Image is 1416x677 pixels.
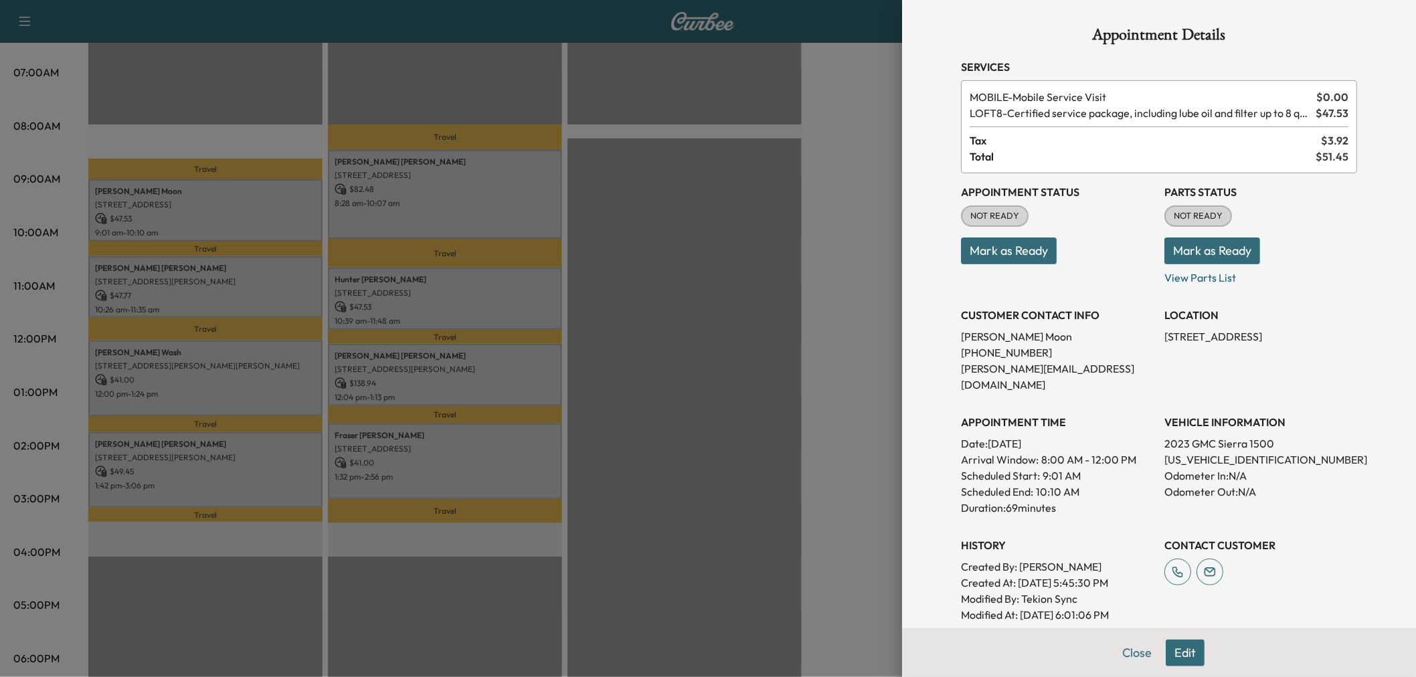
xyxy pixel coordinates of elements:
[1316,89,1348,105] span: $ 0.00
[962,209,1027,223] span: NOT READY
[961,607,1154,623] p: Modified At : [DATE] 6:01:06 PM
[961,436,1154,452] p: Date: [DATE]
[961,237,1057,264] button: Mark as Ready
[970,89,1311,105] span: Mobile Service Visit
[961,59,1357,75] h3: Services
[1036,484,1079,500] p: 10:10 AM
[961,307,1154,323] h3: CUSTOMER CONTACT INFO
[961,414,1154,430] h3: APPOINTMENT TIME
[961,27,1357,48] h1: Appointment Details
[1164,537,1357,553] h3: CONTACT CUSTOMER
[1164,436,1357,452] p: 2023 GMC Sierra 1500
[970,132,1321,149] span: Tax
[970,149,1316,165] span: Total
[961,484,1033,500] p: Scheduled End:
[961,468,1040,484] p: Scheduled Start:
[1166,640,1205,666] button: Edit
[961,591,1154,607] p: Modified By : Tekion Sync
[961,537,1154,553] h3: History
[961,452,1154,468] p: Arrival Window:
[1041,452,1136,468] span: 8:00 AM - 12:00 PM
[1164,237,1260,264] button: Mark as Ready
[1164,307,1357,323] h3: LOCATION
[961,575,1154,591] p: Created At : [DATE] 5:45:30 PM
[961,184,1154,200] h3: Appointment Status
[1316,149,1348,165] span: $ 51.45
[961,345,1154,361] p: [PHONE_NUMBER]
[1166,209,1231,223] span: NOT READY
[1164,484,1357,500] p: Odometer Out: N/A
[1114,640,1160,666] button: Close
[961,559,1154,575] p: Created By : [PERSON_NAME]
[1164,452,1357,468] p: [US_VEHICLE_IDENTIFICATION_NUMBER]
[1316,105,1348,121] span: $ 47.53
[1321,132,1348,149] span: $ 3.92
[961,500,1154,516] p: Duration: 69 minutes
[1043,468,1081,484] p: 9:01 AM
[1164,184,1357,200] h3: Parts Status
[970,105,1310,121] span: Certified service package, including lube oil and filter up to 8 quarts, tire rotation.
[1164,414,1357,430] h3: VEHICLE INFORMATION
[1164,264,1357,286] p: View Parts List
[1164,468,1357,484] p: Odometer In: N/A
[1164,328,1357,345] p: [STREET_ADDRESS]
[961,361,1154,393] p: [PERSON_NAME][EMAIL_ADDRESS][DOMAIN_NAME]
[961,328,1154,345] p: [PERSON_NAME] Moon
